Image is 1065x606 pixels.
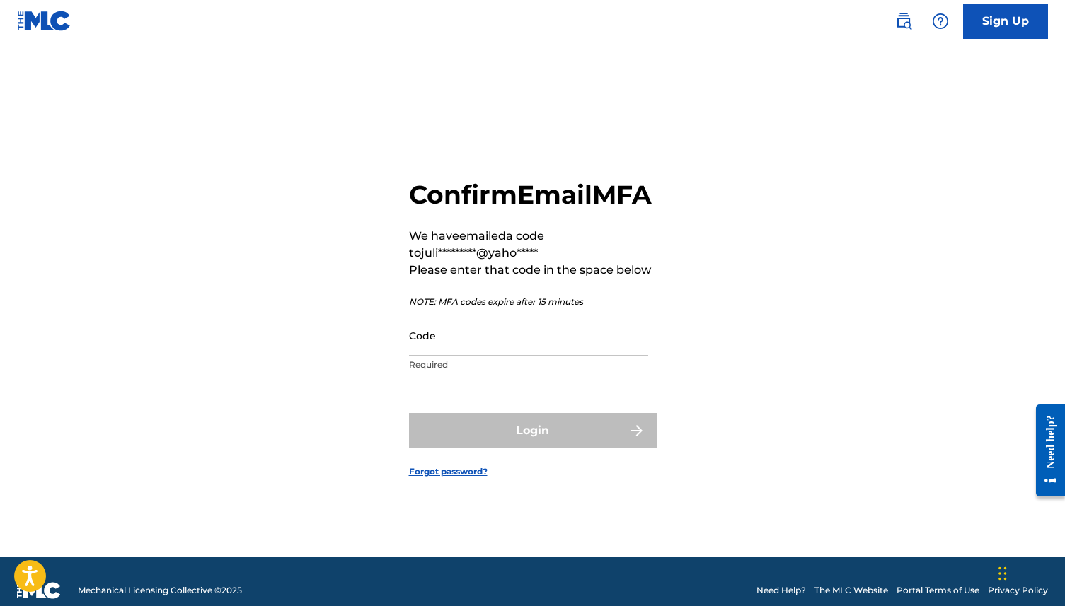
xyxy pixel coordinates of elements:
[409,179,657,211] h2: Confirm Email MFA
[963,4,1048,39] a: Sign Up
[409,262,657,279] p: Please enter that code in the space below
[897,584,979,597] a: Portal Terms of Use
[756,584,806,597] a: Need Help?
[409,465,488,478] a: Forgot password?
[409,296,657,308] p: NOTE: MFA codes expire after 15 minutes
[932,13,949,30] img: help
[1025,393,1065,507] iframe: Resource Center
[814,584,888,597] a: The MLC Website
[988,584,1048,597] a: Privacy Policy
[926,7,955,35] div: Help
[17,11,71,31] img: MLC Logo
[994,538,1065,606] iframe: Chat Widget
[17,582,61,599] img: logo
[998,552,1007,595] div: Drag
[78,584,242,597] span: Mechanical Licensing Collective © 2025
[895,13,912,30] img: search
[890,7,918,35] a: Public Search
[409,359,648,371] p: Required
